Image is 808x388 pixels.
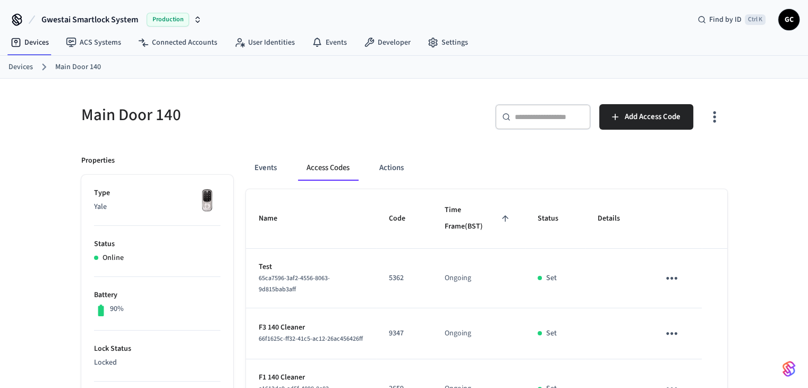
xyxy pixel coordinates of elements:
[689,10,774,29] div: Find by IDCtrl K
[538,210,572,227] span: Status
[389,328,419,339] p: 9347
[419,33,477,52] a: Settings
[94,239,220,250] p: Status
[194,188,220,214] img: Yale Assure Touchscreen Wifi Smart Lock, Satin Nickel, Front
[625,110,681,124] span: Add Access Code
[2,33,57,52] a: Devices
[259,262,363,273] p: Test
[246,155,285,181] button: Events
[8,62,33,73] a: Devices
[226,33,303,52] a: User Identities
[94,357,220,368] p: Locked
[130,33,226,52] a: Connected Accounts
[94,290,220,301] p: Battery
[81,155,115,166] p: Properties
[445,202,512,235] span: Time Frame(BST)
[246,155,727,181] div: ant example
[389,273,419,284] p: 5362
[57,33,130,52] a: ACS Systems
[103,252,124,264] p: Online
[389,210,419,227] span: Code
[259,334,363,343] span: 66f1625c-ff32-41c5-ac12-26ac456426ff
[259,322,363,333] p: F3 140 Cleaner
[303,33,355,52] a: Events
[432,308,525,359] td: Ongoing
[81,104,398,126] h5: Main Door 140
[546,328,557,339] p: Set
[259,274,330,294] span: 65ca7596-3af2-4556-8063-9d815bab3aff
[598,210,634,227] span: Details
[599,104,693,130] button: Add Access Code
[709,14,742,25] span: Find by ID
[147,13,189,27] span: Production
[432,249,525,308] td: Ongoing
[546,273,557,284] p: Set
[778,9,800,30] button: GC
[779,10,798,29] span: GC
[94,343,220,355] p: Lock Status
[371,155,412,181] button: Actions
[110,303,124,315] p: 90%
[298,155,358,181] button: Access Codes
[259,372,363,383] p: F1 140 Cleaner
[41,13,138,26] span: Gwestai Smartlock System
[94,201,220,213] p: Yale
[355,33,419,52] a: Developer
[94,188,220,199] p: Type
[745,14,766,25] span: Ctrl K
[783,360,795,377] img: SeamLogoGradient.69752ec5.svg
[55,62,101,73] a: Main Door 140
[259,210,291,227] span: Name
